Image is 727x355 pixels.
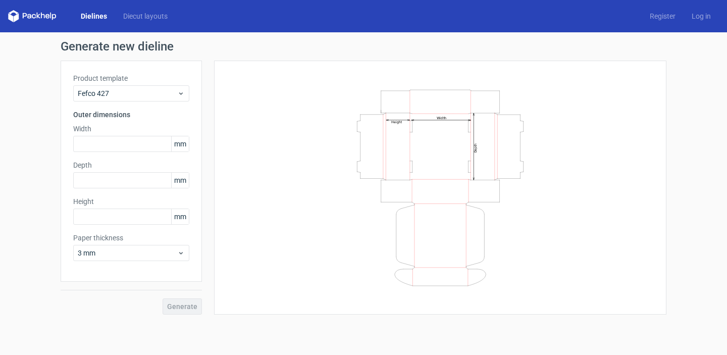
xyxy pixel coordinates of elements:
a: Log in [684,11,719,21]
label: Height [73,196,189,207]
span: mm [171,173,189,188]
a: Dielines [73,11,115,21]
text: Height [391,120,402,124]
h3: Outer dimensions [73,110,189,120]
a: Diecut layouts [115,11,176,21]
label: Paper thickness [73,233,189,243]
span: Fefco 427 [78,88,177,98]
span: mm [171,209,189,224]
a: Register [642,11,684,21]
text: Width [437,115,446,120]
label: Width [73,124,189,134]
text: Depth [474,143,478,152]
span: 3 mm [78,248,177,258]
label: Product template [73,73,189,83]
label: Depth [73,160,189,170]
span: mm [171,136,189,151]
h1: Generate new dieline [61,40,666,53]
